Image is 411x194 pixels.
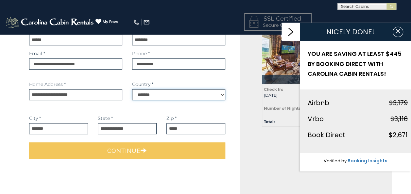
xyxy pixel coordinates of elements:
img: 1718722621_thumbnail.jpeg [262,12,370,84]
label: Zip * [166,115,177,121]
img: phone-regular-white.png [133,19,140,25]
label: Phone * [132,50,150,57]
span: [DATE] [264,92,311,98]
strike: $3,116 [390,114,408,123]
div: Vrbo [308,113,324,124]
label: State * [98,115,113,121]
h4: SSL Certified [249,16,306,22]
p: Pipers Paradise [262,75,370,84]
strong: Number of Nights: [264,106,301,111]
img: LOCKICON1.png [249,16,258,28]
h2: YOU ARE SAVING AT LEAST $445 BY BOOKING DIRECT WITH CAROLINA CABIN RENTALS! [308,49,408,79]
a: Booking Insights [348,157,387,164]
span: Book Direct [308,130,345,139]
label: Home Address * [29,81,66,88]
p: Secure Checkout [249,22,306,28]
button: Continue [29,142,226,159]
label: City * [29,115,41,121]
img: mail-regular-white.png [143,19,150,25]
label: Country * [132,81,153,88]
span: Verified by [324,157,347,164]
img: White-1-2.png [5,16,95,29]
a: My Favs [95,19,118,25]
strong: Check In: [264,87,283,92]
div: $2,671 [389,129,408,140]
div: Airbnb [308,97,329,108]
label: Email * [29,50,45,57]
h1: NICELY DONE! [308,28,393,36]
strong: Total: [264,119,275,124]
strike: $3,179 [389,98,408,107]
span: My Favs [103,19,118,25]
